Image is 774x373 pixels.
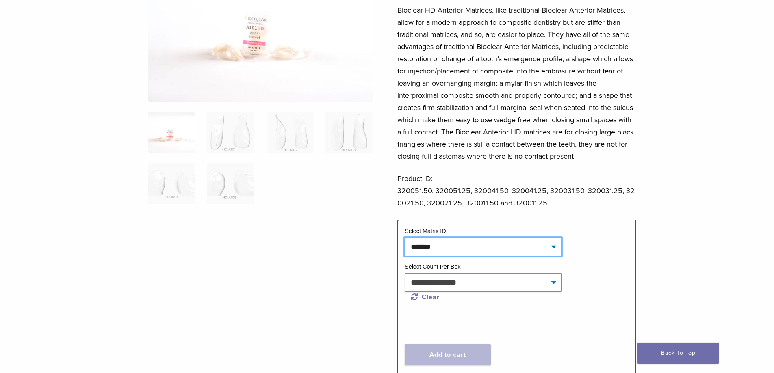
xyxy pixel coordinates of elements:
[325,112,372,153] img: HD Matrix A Series - Image 4
[207,112,254,153] img: HD Matrix A Series - Image 2
[148,163,195,204] img: HD Matrix A Series - Image 5
[207,163,254,204] img: HD Matrix A Series - Image 6
[397,4,636,162] p: Bioclear HD Anterior Matrices, like traditional Bioclear Anterior Matrices, allow for a modern ap...
[397,172,636,209] p: Product ID: 320051.50, 320051.25, 320041.50, 320041.25, 320031.50, 320031.25, 320021.50, 320021.2...
[148,112,195,153] img: Anterior-HD-A-Series-Matrices-324x324.jpg
[405,344,491,365] button: Add to cart
[637,343,719,364] a: Back To Top
[411,293,440,301] a: Clear
[267,112,313,153] img: HD Matrix A Series - Image 3
[405,228,446,234] label: Select Matrix ID
[405,263,461,270] label: Select Count Per Box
